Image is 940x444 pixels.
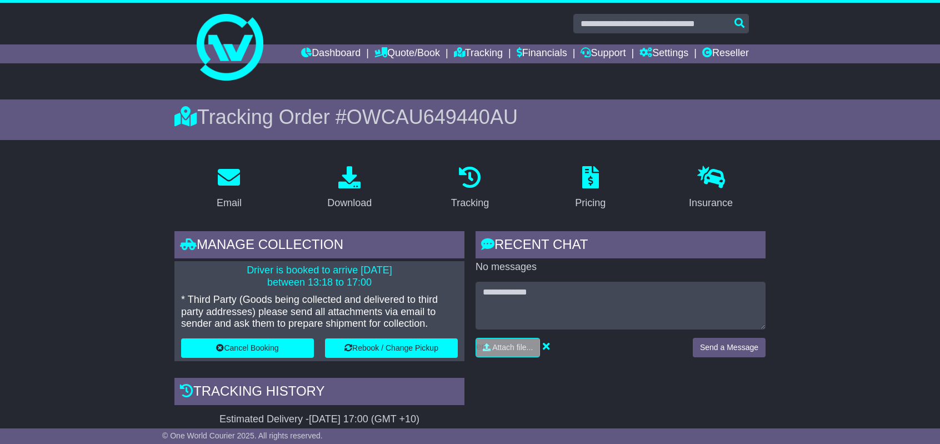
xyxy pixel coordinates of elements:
[309,413,419,426] div: [DATE] 17:00 (GMT +10)
[301,44,361,63] a: Dashboard
[174,231,464,261] div: Manage collection
[575,196,606,211] div: Pricing
[320,162,379,214] a: Download
[454,44,503,63] a: Tracking
[476,231,766,261] div: RECENT CHAT
[693,338,766,357] button: Send a Message
[374,44,440,63] a: Quote/Book
[327,196,372,211] div: Download
[451,196,489,211] div: Tracking
[162,431,323,440] span: © One World Courier 2025. All rights reserved.
[325,338,458,358] button: Rebook / Change Pickup
[181,294,458,330] p: * Third Party (Goods being collected and delivered to third party addresses) please send all atta...
[476,261,766,273] p: No messages
[174,378,464,408] div: Tracking history
[568,162,613,214] a: Pricing
[689,196,733,211] div: Insurance
[639,44,688,63] a: Settings
[517,44,567,63] a: Financials
[181,338,314,358] button: Cancel Booking
[444,162,496,214] a: Tracking
[181,265,458,288] p: Driver is booked to arrive [DATE] between 13:18 to 17:00
[217,196,242,211] div: Email
[702,44,749,63] a: Reseller
[347,106,518,128] span: OWCAU649440AU
[581,44,626,63] a: Support
[174,105,766,129] div: Tracking Order #
[174,413,464,426] div: Estimated Delivery -
[682,162,740,214] a: Insurance
[209,162,249,214] a: Email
